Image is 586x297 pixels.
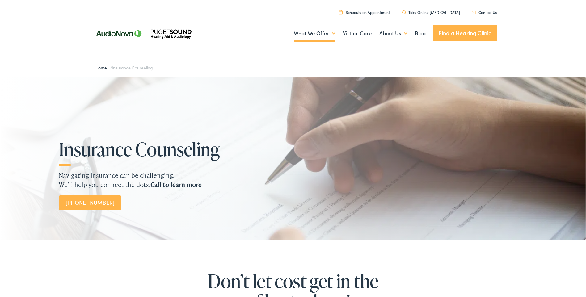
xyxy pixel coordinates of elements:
a: Schedule an Appointment [339,10,390,15]
a: What We Offer [294,22,335,45]
img: utility icon [472,11,476,14]
p: Navigating insurance can be challenging. We’ll help you connect the dots. [59,171,527,189]
a: Contact Us [472,10,497,15]
h1: Insurance Counseling [59,139,232,159]
a: Find a Hearing Clinic [433,25,497,41]
a: Blog [415,22,426,45]
a: [PHONE_NUMBER] [59,195,121,210]
a: About Us [379,22,407,45]
a: Home [95,65,110,71]
img: utility icon [339,10,343,14]
a: Take Online [MEDICAL_DATA] [402,10,460,15]
span: Insurance Counseling [112,65,153,71]
strong: Call to learn more [150,180,202,189]
img: utility icon [402,10,406,14]
a: Virtual Care [343,22,372,45]
span: / [95,65,153,71]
